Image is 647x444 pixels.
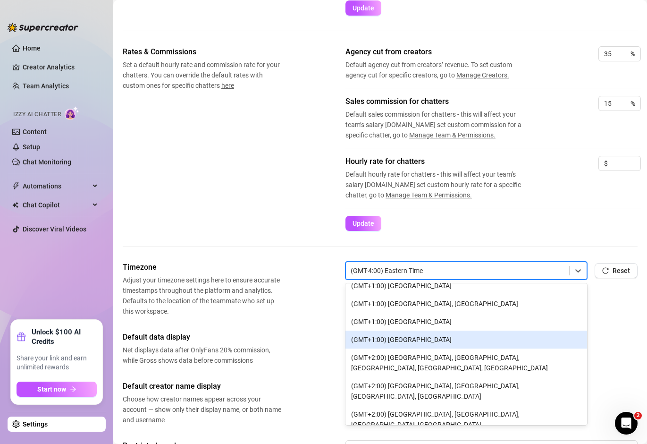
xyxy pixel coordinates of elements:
[37,385,66,393] span: Start now
[23,197,90,213] span: Chat Copilot
[123,46,281,58] span: Rates & Commissions
[123,381,281,392] span: Default creator name display
[17,354,97,372] span: Share your link and earn unlimited rewards
[23,420,48,428] a: Settings
[345,96,534,107] span: Sales commission for chatters
[615,412,638,435] iframe: Intercom live chat
[345,0,381,16] button: Update
[12,202,18,208] img: Chat Copilot
[23,143,40,151] a: Setup
[634,412,642,419] span: 2
[123,345,281,366] span: Net displays data after OnlyFans 20% commission, while Gross shows data before commissions
[345,331,587,349] div: (GMT+1:00) [GEOGRAPHIC_DATA]
[23,225,86,233] a: Discover Viral Videos
[345,405,587,434] div: (GMT+2:00) [GEOGRAPHIC_DATA], [GEOGRAPHIC_DATA], [GEOGRAPHIC_DATA], [GEOGRAPHIC_DATA]
[595,263,638,278] button: Reset
[23,60,98,75] a: Creator Analytics
[123,332,281,343] span: Default data display
[345,377,587,405] div: (GMT+2:00) [GEOGRAPHIC_DATA], [GEOGRAPHIC_DATA], [GEOGRAPHIC_DATA], [GEOGRAPHIC_DATA]
[345,313,587,331] div: (GMT+1:00) [GEOGRAPHIC_DATA]
[409,131,496,139] span: Manage Team & Permissions.
[32,327,97,346] strong: Unlock $100 AI Credits
[345,169,534,200] span: Default hourly rate for chatters - this will affect your team’s salary [DOMAIN_NAME] set custom h...
[345,60,534,80] span: Default agency cut from creators’ revenue. To set custom agency cut for specific creators, go to
[23,179,90,194] span: Automations
[23,128,47,136] a: Content
[123,60,281,91] span: Set a default hourly rate and commission rate for your chatters. You can override the default rat...
[123,275,281,316] span: Adjust your timezone settings here to ensure accurate timestamps throughout the platform and anal...
[123,394,281,425] span: Choose how creator names appear across your account — show only their display name, or both name ...
[23,44,41,52] a: Home
[8,23,78,32] img: logo-BBDzfeDw.svg
[23,158,71,166] a: Chat Monitoring
[221,82,234,89] span: here
[345,109,534,140] span: Default sales commission for chatters - this will affect your team’s salary [DOMAIN_NAME] set cus...
[456,71,509,79] span: Manage Creators.
[353,220,374,227] span: Update
[12,182,20,190] span: thunderbolt
[345,156,534,167] span: Hourly rate for chatters
[345,216,381,231] button: Update
[345,349,587,377] div: (GMT+2:00) [GEOGRAPHIC_DATA], [GEOGRAPHIC_DATA], [GEOGRAPHIC_DATA], [GEOGRAPHIC_DATA], [GEOGRAPHI...
[23,82,69,90] a: Team Analytics
[123,262,281,273] span: Timezone
[345,277,587,295] div: (GMT+1:00) [GEOGRAPHIC_DATA]
[345,46,534,58] span: Agency cut from creators
[65,106,79,120] img: AI Chatter
[17,332,26,342] span: gift
[353,4,374,12] span: Update
[345,295,587,313] div: (GMT+1:00) [GEOGRAPHIC_DATA], [GEOGRAPHIC_DATA]
[13,110,61,119] span: Izzy AI Chatter
[17,382,97,397] button: Start nowarrow-right
[386,191,472,199] span: Manage Team & Permissions.
[602,267,609,274] span: reload
[613,267,630,274] span: Reset
[70,386,76,393] span: arrow-right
